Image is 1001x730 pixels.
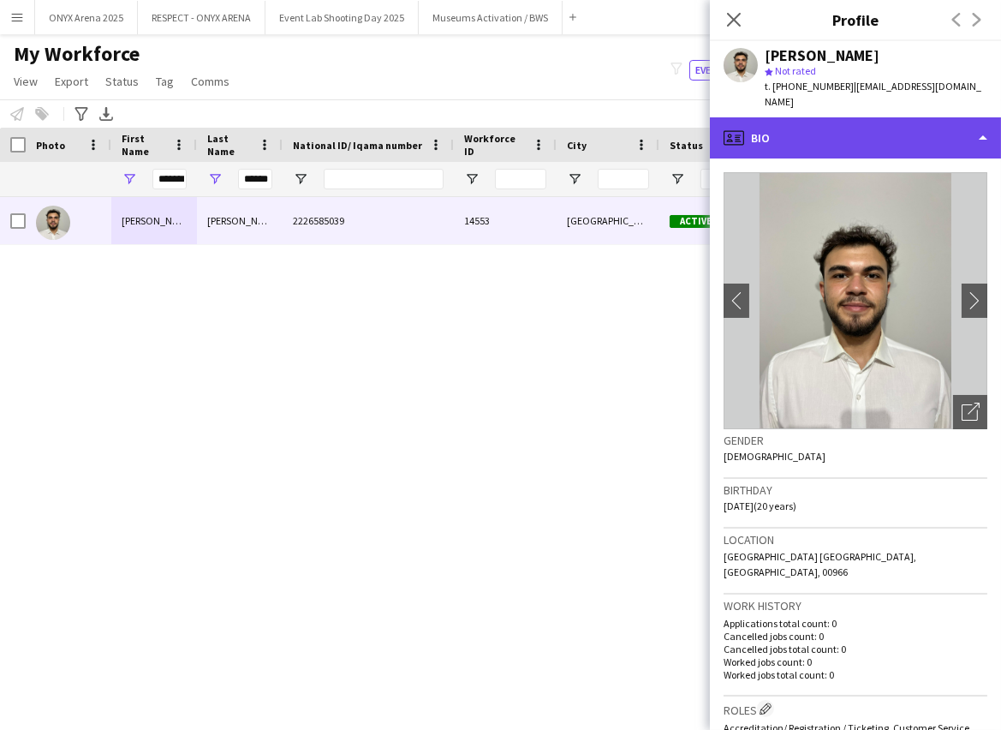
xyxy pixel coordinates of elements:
[724,700,987,718] h3: Roles
[765,80,981,108] span: | [EMAIL_ADDRESS][DOMAIN_NAME]
[14,41,140,67] span: My Workforce
[464,171,480,187] button: Open Filter Menu
[724,500,796,512] span: [DATE] (20 years)
[197,197,283,244] div: [PERSON_NAME]
[700,169,752,189] input: Status Filter Input
[156,74,174,89] span: Tag
[670,215,723,228] span: Active
[419,1,563,34] button: Museums Activation / BWS
[953,395,987,429] div: Open photos pop-in
[724,482,987,498] h3: Birthday
[152,169,187,189] input: First Name Filter Input
[55,74,88,89] span: Export
[464,132,526,158] span: Workforce ID
[207,171,223,187] button: Open Filter Menu
[689,60,775,81] button: Everyone8,646
[293,214,344,227] span: 2226585039
[111,197,197,244] div: [PERSON_NAME]
[567,171,582,187] button: Open Filter Menu
[724,643,987,655] p: Cancelled jobs total count: 0
[724,450,825,463] span: [DEMOGRAPHIC_DATA]
[184,70,236,93] a: Comms
[724,668,987,681] p: Worked jobs total count: 0
[149,70,181,93] a: Tag
[670,139,703,152] span: Status
[765,48,879,63] div: [PERSON_NAME]
[122,171,137,187] button: Open Filter Menu
[495,169,546,189] input: Workforce ID Filter Input
[765,80,854,93] span: t. [PHONE_NUMBER]
[598,169,649,189] input: City Filter Input
[96,104,116,124] app-action-btn: Export XLSX
[724,598,987,613] h3: Work history
[293,139,422,152] span: National ID/ Iqama number
[775,64,816,77] span: Not rated
[98,70,146,93] a: Status
[14,74,38,89] span: View
[7,70,45,93] a: View
[724,433,987,448] h3: Gender
[724,532,987,547] h3: Location
[48,70,95,93] a: Export
[324,169,444,189] input: National ID/ Iqama number Filter Input
[724,617,987,630] p: Applications total count: 0
[454,197,557,244] div: 14553
[557,197,659,244] div: [GEOGRAPHIC_DATA]
[724,630,987,643] p: Cancelled jobs count: 0
[71,104,92,124] app-action-btn: Advanced filters
[36,206,70,240] img: Ibrahim Salman
[207,132,252,158] span: Last Name
[293,171,308,187] button: Open Filter Menu
[191,74,229,89] span: Comms
[105,74,139,89] span: Status
[724,550,916,578] span: [GEOGRAPHIC_DATA] [GEOGRAPHIC_DATA], [GEOGRAPHIC_DATA], 00966
[138,1,265,34] button: RESPECT - ONYX ARENA
[567,139,587,152] span: City
[265,1,419,34] button: Event Lab Shooting Day 2025
[670,171,685,187] button: Open Filter Menu
[710,117,1001,159] div: Bio
[710,9,1001,31] h3: Profile
[724,172,987,429] img: Crew avatar or photo
[724,655,987,668] p: Worked jobs count: 0
[122,132,166,158] span: First Name
[35,1,138,34] button: ONYX Arena 2025
[36,139,65,152] span: Photo
[238,169,272,189] input: Last Name Filter Input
